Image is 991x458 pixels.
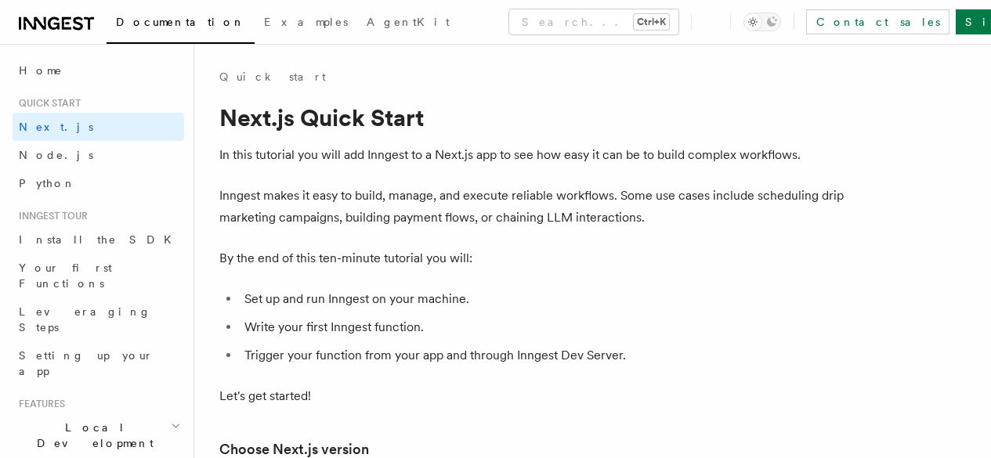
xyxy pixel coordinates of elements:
a: Next.js [13,113,184,141]
span: Inngest tour [13,210,88,222]
p: Inngest makes it easy to build, manage, and execute reliable workflows. Some use cases include sc... [219,185,846,229]
span: Your first Functions [19,261,112,290]
a: Examples [255,5,357,42]
a: Python [13,169,184,197]
li: Set up and run Inngest on your machine. [240,288,846,310]
button: Local Development [13,413,184,457]
h1: Next.js Quick Start [219,103,846,132]
a: Quick start [219,69,326,85]
span: Python [19,177,76,189]
a: Install the SDK [13,225,184,254]
p: In this tutorial you will add Inngest to a Next.js app to see how easy it can be to build complex... [219,144,846,166]
a: Documentation [107,5,255,44]
span: Install the SDK [19,233,181,246]
span: Node.js [19,149,93,161]
a: Home [13,56,184,85]
li: Write your first Inngest function. [240,316,846,338]
span: Documentation [116,16,245,28]
p: By the end of this ten-minute tutorial you will: [219,247,846,269]
a: Setting up your app [13,341,184,385]
button: Toggle dark mode [743,13,781,31]
span: Local Development [13,420,171,451]
span: Examples [264,16,348,28]
span: Features [13,398,65,410]
span: Leveraging Steps [19,305,151,334]
kbd: Ctrl+K [634,14,669,30]
a: Contact sales [806,9,949,34]
a: AgentKit [357,5,459,42]
span: Setting up your app [19,349,154,377]
a: Your first Functions [13,254,184,298]
span: Home [19,63,63,78]
p: Let's get started! [219,385,846,407]
button: Search...Ctrl+K [509,9,678,34]
span: Next.js [19,121,93,133]
li: Trigger your function from your app and through Inngest Dev Server. [240,344,846,366]
span: AgentKit [367,16,450,28]
span: Quick start [13,97,81,110]
a: Leveraging Steps [13,298,184,341]
a: Node.js [13,141,184,169]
